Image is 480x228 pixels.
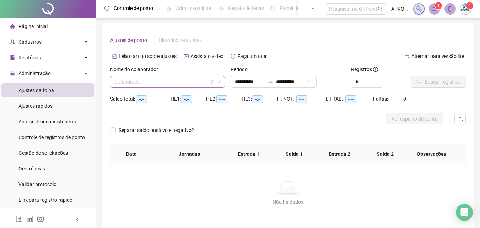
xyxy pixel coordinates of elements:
th: Jornadas [152,144,226,164]
span: Cadastros [18,39,42,45]
div: HE 2: [206,95,242,103]
span: --:-- [296,95,307,103]
label: Nome do colaborador [110,65,163,73]
span: Histórico de ajustes [158,37,202,43]
div: H. TRAB.: [323,95,373,103]
span: Painel do DP [280,5,307,11]
span: home [10,24,15,29]
span: bell [447,6,453,12]
th: Observações [403,144,460,164]
span: history [231,54,236,59]
span: Controle de registros de ponto [18,134,85,140]
span: swap-right [268,79,273,85]
span: --:-- [136,95,147,103]
span: Ocorrências [18,166,45,171]
span: --:-- [345,95,356,103]
span: Página inicial [18,23,48,29]
th: Entrada 2 [317,144,362,164]
span: Registros [351,65,378,73]
span: file [10,55,15,60]
span: notification [431,6,438,12]
span: Leia o artigo sobre ajustes [119,53,177,59]
span: youtube [184,54,189,59]
span: dashboard [270,6,275,11]
div: HE 1: [171,95,206,103]
span: file-done [167,6,172,11]
span: 0 [403,96,406,102]
img: sparkle-icon.fc2bf0ac1784a2077858766a79e2daf3.svg [415,5,423,13]
th: Saída 2 [362,144,408,164]
span: info-circle [373,67,378,72]
span: APROVAUTO [391,5,409,13]
div: HE 3: [242,95,277,103]
span: Assista o vídeo [190,53,223,59]
span: --:-- [181,95,192,103]
span: Validar protocolo [18,181,56,187]
span: search [378,6,383,12]
span: Ajustes da folha [18,88,54,93]
span: Observações [408,150,455,158]
span: Faça um tour [237,53,267,59]
span: lock [10,71,15,76]
span: 1 [437,3,440,8]
span: left [75,217,80,222]
span: --:-- [252,95,263,103]
span: Separar saldo positivo e negativo? [116,126,197,134]
th: Data [110,144,152,164]
span: file-text [112,54,117,59]
span: clock-circle [104,6,109,11]
span: filter [210,80,214,84]
button: Buscar registros [411,76,466,88]
sup: Atualize o seu contato no menu Meus Dados [466,2,473,9]
span: swap [405,54,410,59]
span: Relatórios [18,55,41,60]
span: Ajustes rápidos [18,103,53,109]
span: Admissão digital [176,5,212,11]
span: 1 [469,3,471,8]
div: H. NOT.: [277,95,323,103]
span: facebook [16,215,23,222]
th: Saída 1 [271,144,317,164]
div: Saldo total: [110,95,171,103]
div: Open Intercom Messenger [456,204,473,221]
span: sun [219,6,224,11]
span: linkedin [26,215,33,222]
span: user-add [10,39,15,44]
span: Gestão de solicitações [18,150,68,156]
sup: 1 [435,2,442,9]
span: ellipsis [310,6,315,11]
span: upload [457,116,463,122]
span: pushpin [156,6,160,11]
span: Controle de ponto [114,5,153,11]
span: Faltas: [373,96,389,102]
span: Alternar para versão lite [411,53,464,59]
span: to [268,79,273,85]
span: instagram [37,215,44,222]
span: down [217,80,221,84]
img: 1169 [460,4,471,14]
button: Ver espelho de ponto [386,113,443,124]
span: Ajustes de ponto [110,37,147,43]
span: Gestão de férias [228,5,264,11]
span: Análise de inconsistências [18,119,76,124]
span: Administração [18,70,51,76]
span: Link para registro rápido [18,197,72,203]
div: Não há dados [119,198,457,206]
label: Período [231,65,252,73]
th: Entrada 1 [226,144,271,164]
span: --:-- [216,95,227,103]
